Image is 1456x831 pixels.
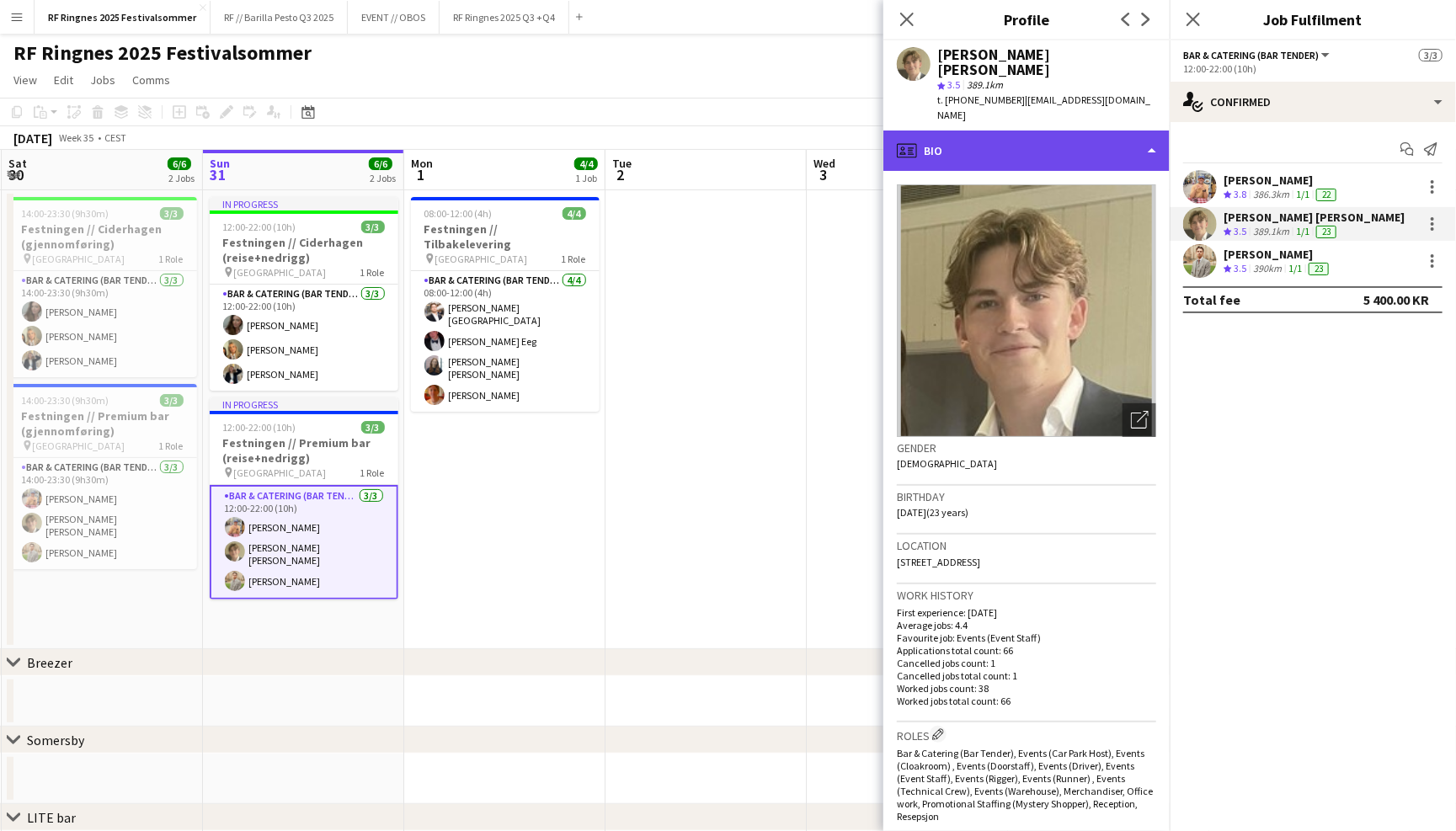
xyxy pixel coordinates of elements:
[159,439,184,452] span: 1 Role
[897,682,1156,695] p: Worked jobs count: 38
[210,397,398,599] div: In progress12:00-22:00 (10h)3/3Festningen // Premium bar (reise+nedrigg) [GEOGRAPHIC_DATA]1 RoleB...
[811,165,835,184] span: 3
[563,207,586,220] span: 4/4
[408,165,433,184] span: 1
[1296,225,1309,237] app-skills-label: 1/1
[1224,247,1332,262] div: [PERSON_NAME]
[897,538,1156,553] h3: Location
[897,619,1156,631] p: Average jobs: 4.4
[33,439,125,452] span: [GEOGRAPHIC_DATA]
[1183,291,1240,308] div: Total fee
[125,69,177,91] a: Comms
[104,131,126,144] div: CEST
[1183,49,1332,61] button: Bar & Catering (Bar Tender)
[1183,49,1319,61] span: Bar & Catering (Bar Tender)
[8,408,197,439] h3: Festningen // Premium bar (gjennomføring)
[1250,262,1285,276] div: 390km
[27,732,84,748] div: Somersby
[897,489,1156,504] h3: Birthday
[210,197,398,210] div: In progress
[90,72,115,88] span: Jobs
[56,131,98,144] span: Week 35
[160,207,184,220] span: 3/3
[8,221,197,252] h3: Festningen // Ciderhagen (gjennomføring)
[883,131,1170,171] div: Bio
[897,588,1156,603] h3: Work history
[168,172,195,184] div: 2 Jobs
[234,466,327,479] span: [GEOGRAPHIC_DATA]
[210,397,398,411] div: In progress
[1234,262,1246,274] span: 3.5
[1234,225,1246,237] span: 3.5
[897,440,1156,455] h3: Gender
[83,69,122,91] a: Jobs
[1224,173,1340,188] div: [PERSON_NAME]
[33,253,125,265] span: [GEOGRAPHIC_DATA]
[963,78,1006,91] span: 389.1km
[370,172,396,184] div: 2 Jobs
[1309,263,1329,275] div: 23
[1123,403,1156,437] div: Open photos pop-in
[813,156,835,171] span: Wed
[897,695,1156,707] p: Worked jobs total count: 66
[1183,62,1443,75] div: 12:00-22:00 (10h)
[897,556,980,568] span: [STREET_ADDRESS]
[210,435,398,466] h3: Festningen // Premium bar (reise+nedrigg)
[1296,188,1309,200] app-skills-label: 1/1
[361,221,385,233] span: 3/3
[411,197,600,412] app-job-card: 08:00-12:00 (4h)4/4Festningen // Tilbakelevering [GEOGRAPHIC_DATA]1 RoleBar & Catering (Bar Tende...
[132,72,170,88] span: Comms
[897,747,1153,823] span: Bar & Catering (Bar Tender), Events (Car Park Host), Events (Cloakroom) , Events (Doorstaff), Eve...
[361,421,385,434] span: 3/3
[612,156,632,171] span: Tue
[574,157,598,170] span: 4/4
[1316,226,1336,238] div: 23
[562,253,586,265] span: 1 Role
[234,266,327,279] span: [GEOGRAPHIC_DATA]
[1234,188,1246,200] span: 3.8
[210,285,398,391] app-card-role: Bar & Catering (Bar Tender)3/312:00-22:00 (10h)[PERSON_NAME][PERSON_NAME][PERSON_NAME]
[1419,49,1443,61] span: 3/3
[7,69,44,91] a: View
[160,394,184,407] span: 3/3
[360,466,385,479] span: 1 Role
[897,726,1156,743] h3: Roles
[897,184,1156,437] img: Crew avatar or photo
[35,1,211,34] button: RF Ringnes 2025 Festivalsommer
[424,207,493,220] span: 08:00-12:00 (4h)
[440,1,569,34] button: RF Ringnes 2025 Q3 +Q4
[897,657,1156,669] p: Cancelled jobs count: 1
[947,78,960,91] span: 3.5
[207,165,230,184] span: 31
[8,384,197,569] app-job-card: 14:00-23:30 (9h30m)3/3Festningen // Premium bar (gjennomføring) [GEOGRAPHIC_DATA]1 RoleBar & Cate...
[1170,8,1456,30] h3: Job Fulfilment
[13,72,37,88] span: View
[27,654,72,671] div: Breezer
[13,40,312,66] h1: RF Ringnes 2025 Festivalsommer
[1224,210,1405,225] div: [PERSON_NAME] [PERSON_NAME]
[22,394,109,407] span: 14:00-23:30 (9h30m)
[411,271,600,412] app-card-role: Bar & Catering (Bar Tender)4/408:00-12:00 (4h)[PERSON_NAME][GEOGRAPHIC_DATA][PERSON_NAME] Eeg[PER...
[159,253,184,265] span: 1 Role
[210,235,398,265] h3: Festningen // Ciderhagen (reise+nedrigg)
[210,197,398,391] app-job-card: In progress12:00-22:00 (10h)3/3Festningen // Ciderhagen (reise+nedrigg) [GEOGRAPHIC_DATA]1 RoleBa...
[211,1,348,34] button: RF // Barilla Pesto Q3 2025
[897,506,968,519] span: [DATE] (23 years)
[13,130,52,146] div: [DATE]
[223,221,296,233] span: 12:00-22:00 (10h)
[897,644,1156,657] p: Applications total count: 66
[435,253,528,265] span: [GEOGRAPHIC_DATA]
[610,165,632,184] span: 2
[411,221,600,252] h3: Festningen // Tilbakelevering
[883,8,1170,30] h3: Profile
[348,1,440,34] button: EVENT // OBOS
[360,266,385,279] span: 1 Role
[223,421,296,434] span: 12:00-22:00 (10h)
[22,207,109,220] span: 14:00-23:30 (9h30m)
[168,157,191,170] span: 6/6
[1316,189,1336,201] div: 22
[897,669,1156,682] p: Cancelled jobs total count: 1
[1363,291,1429,308] div: 5 400.00 KR
[1288,262,1302,274] app-skills-label: 1/1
